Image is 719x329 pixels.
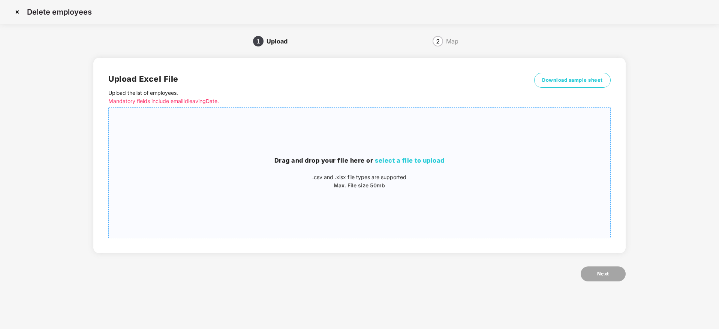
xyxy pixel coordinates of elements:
[11,6,23,18] img: svg+xml;base64,PHN2ZyBpZD0iQ3Jvc3MtMzJ4MzIiIHhtbG5zPSJodHRwOi8vd3d3LnczLm9yZy8yMDAwL3N2ZyIgd2lkdG...
[534,73,611,88] button: Download sample sheet
[436,38,440,44] span: 2
[109,108,610,238] span: Drag and drop your file here orselect a file to upload.csv and .xlsx file types are supportedMax....
[256,38,260,44] span: 1
[109,181,610,190] p: Max. File size 50mb
[108,89,506,105] p: Upload the list of employees .
[108,97,506,105] p: Mandatory fields include emailId leavingDate.
[542,76,603,84] span: Download sample sheet
[109,173,610,181] p: .csv and .xlsx file types are supported
[375,157,445,164] span: select a file to upload
[267,35,294,47] div: Upload
[446,35,458,47] div: Map
[108,73,506,85] h2: Upload Excel File
[27,7,92,16] p: Delete employees
[109,156,610,166] h3: Drag and drop your file here or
